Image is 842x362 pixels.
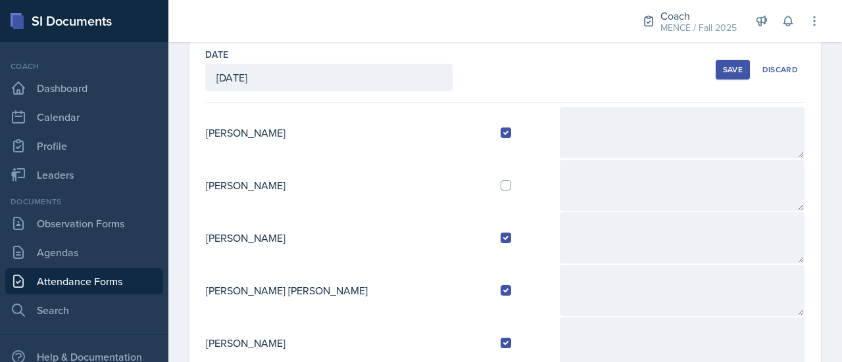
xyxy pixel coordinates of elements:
[755,60,805,79] button: Discard
[205,159,490,212] td: [PERSON_NAME]
[205,264,490,317] td: [PERSON_NAME] [PERSON_NAME]
[5,268,163,294] a: Attendance Forms
[5,239,163,265] a: Agendas
[5,104,163,130] a: Calendar
[660,8,737,24] div: Coach
[5,196,163,208] div: Documents
[5,297,163,323] a: Search
[205,48,228,61] label: Date
[660,21,737,35] div: MENCE / Fall 2025
[716,60,750,79] button: Save
[205,212,490,264] td: [PERSON_NAME]
[5,60,163,72] div: Coach
[205,106,490,159] td: [PERSON_NAME]
[5,210,163,237] a: Observation Forms
[762,64,798,75] div: Discard
[5,133,163,159] a: Profile
[723,64,743,75] div: Save
[5,75,163,101] a: Dashboard
[5,162,163,188] a: Leaders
